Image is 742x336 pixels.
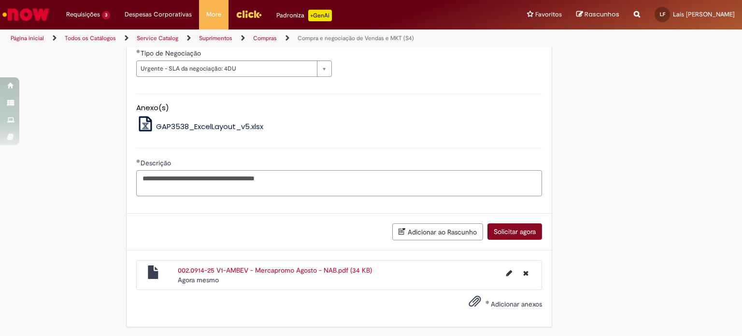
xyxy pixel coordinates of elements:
[136,104,542,112] h5: Anexo(s)
[392,223,483,240] button: Adicionar ao Rascunho
[66,10,100,19] span: Requisições
[673,10,735,18] span: Lais [PERSON_NAME]
[178,276,219,284] time: 01/10/2025 09:31:54
[125,10,192,19] span: Despesas Corporativas
[253,34,277,42] a: Compras
[7,29,487,47] ul: Trilhas de página
[199,34,232,42] a: Suprimentos
[487,223,542,240] button: Solicitar agora
[178,266,372,275] a: 002.0914-25 V1-AMBEV - Mercapromo Agosto - NAB.pdf (34 KB)
[491,300,542,308] span: Adicionar anexos
[136,121,264,131] a: GAP3538_ExcelLayout_v5.xlsx
[1,5,51,24] img: ServiceNow
[517,265,534,281] button: Excluir 002.0914-25 V1-AMBEV - Mercapromo Agosto - NAB.pdf
[466,292,484,315] button: Adicionar anexos
[298,34,414,42] a: Compra e negociação de Vendas e MKT (S4)
[585,10,619,19] span: Rascunhos
[137,34,178,42] a: Service Catalog
[178,276,219,284] span: Agora mesmo
[156,121,263,131] span: GAP3538_ExcelLayout_v5.xlsx
[535,10,562,19] span: Favoritos
[136,170,542,196] textarea: Descrição
[11,34,44,42] a: Página inicial
[136,159,141,163] span: Obrigatório Preenchido
[308,10,332,21] p: +GenAi
[141,49,203,58] span: Tipo de Negociação
[136,49,141,53] span: Obrigatório Preenchido
[206,10,221,19] span: More
[660,11,665,17] span: LF
[576,10,619,19] a: Rascunhos
[102,11,110,19] span: 3
[236,7,262,21] img: click_logo_yellow_360x200.png
[65,34,116,42] a: Todos os Catálogos
[500,265,518,281] button: Editar nome de arquivo 002.0914-25 V1-AMBEV - Mercapromo Agosto - NAB.pdf
[141,159,173,167] span: Descrição
[141,61,312,76] span: Urgente - SLA da negociação: 4DU
[276,10,332,21] div: Padroniza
